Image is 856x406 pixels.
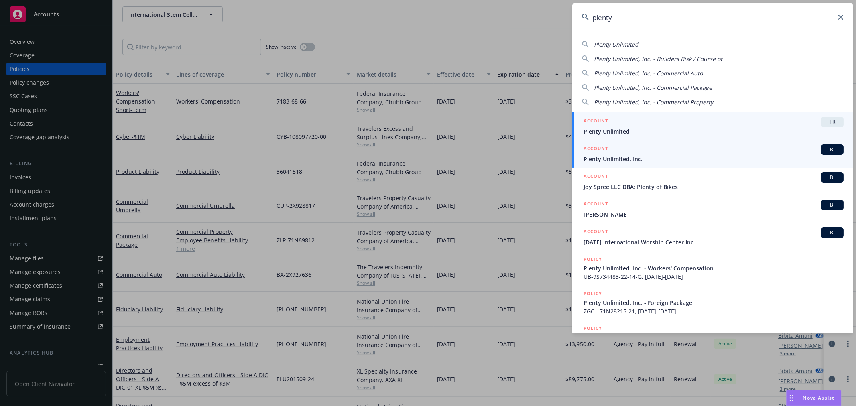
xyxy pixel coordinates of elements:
[584,264,844,272] span: Plenty Unlimited, Inc. - Workers' Compensation
[594,55,722,63] span: Plenty Unlimited, Inc. - Builders Risk / Course of
[572,140,853,168] a: ACCOUNTBIPlenty Unlimited, Inc.
[594,69,703,77] span: Plenty Unlimited, Inc. - Commercial Auto
[584,210,844,219] span: [PERSON_NAME]
[572,223,853,251] a: ACCOUNTBI[DATE] International Worship Center Inc.
[584,333,844,341] span: Plenty Unlimited, Inc. - General Liability
[803,394,835,401] span: Nova Assist
[824,201,840,209] span: BI
[786,390,842,406] button: Nova Assist
[572,112,853,140] a: ACCOUNTTRPlenty Unlimited
[594,84,712,91] span: Plenty Unlimited, Inc. - Commercial Package
[584,117,608,126] h5: ACCOUNT
[594,98,713,106] span: Plenty Unlimited, Inc. - Commercial Property
[594,41,638,48] span: Plenty Unlimited
[824,174,840,181] span: BI
[572,320,853,354] a: POLICYPlenty Unlimited, Inc. - General Liability
[584,307,844,315] span: ZGC - 71N28215-21, [DATE]-[DATE]
[584,172,608,182] h5: ACCOUNT
[824,118,840,126] span: TR
[584,290,602,298] h5: POLICY
[824,229,840,236] span: BI
[584,298,844,307] span: Plenty Unlimited, Inc. - Foreign Package
[584,238,844,246] span: [DATE] International Worship Center Inc.
[572,251,853,285] a: POLICYPlenty Unlimited, Inc. - Workers' CompensationUB-9S734483-22-14-G, [DATE]-[DATE]
[584,255,602,263] h5: POLICY
[584,200,608,209] h5: ACCOUNT
[584,127,844,136] span: Plenty Unlimited
[584,272,844,281] span: UB-9S734483-22-14-G, [DATE]-[DATE]
[572,195,853,223] a: ACCOUNTBI[PERSON_NAME]
[572,168,853,195] a: ACCOUNTBIJoy Spree LLC DBA: Plenty of Bikes
[824,146,840,153] span: BI
[584,155,844,163] span: Plenty Unlimited, Inc.
[584,183,844,191] span: Joy Spree LLC DBA: Plenty of Bikes
[572,285,853,320] a: POLICYPlenty Unlimited, Inc. - Foreign PackageZGC - 71N28215-21, [DATE]-[DATE]
[584,324,602,332] h5: POLICY
[787,390,797,406] div: Drag to move
[572,3,853,32] input: Search...
[584,144,608,154] h5: ACCOUNT
[584,227,608,237] h5: ACCOUNT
